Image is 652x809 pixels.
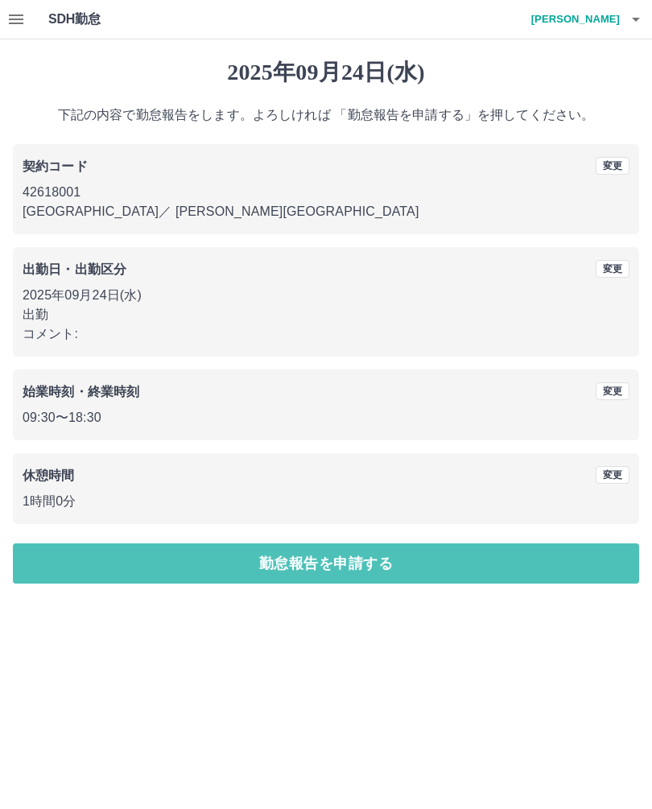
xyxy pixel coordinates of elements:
[23,202,629,221] p: [GEOGRAPHIC_DATA] ／ [PERSON_NAME][GEOGRAPHIC_DATA]
[23,286,629,305] p: 2025年09月24日(水)
[13,59,639,86] h1: 2025年09月24日(水)
[23,262,126,276] b: 出勤日・出勤区分
[13,105,639,125] p: 下記の内容で勤怠報告をします。よろしければ 「勤怠報告を申請する」を押してください。
[13,543,639,584] button: 勤怠報告を申請する
[596,382,629,400] button: 変更
[23,468,75,482] b: 休憩時間
[23,492,629,511] p: 1時間0分
[23,324,629,344] p: コメント:
[23,183,629,202] p: 42618001
[596,157,629,175] button: 変更
[23,408,629,427] p: 09:30 〜 18:30
[23,385,139,398] b: 始業時刻・終業時刻
[23,159,88,173] b: 契約コード
[596,260,629,278] button: 変更
[23,305,629,324] p: 出勤
[596,466,629,484] button: 変更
